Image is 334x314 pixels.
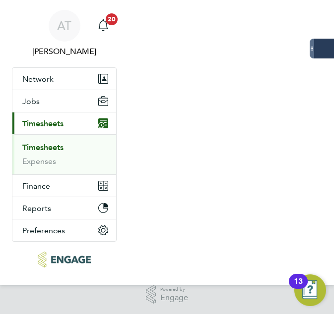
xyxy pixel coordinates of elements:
[294,281,303,294] div: 13
[294,274,326,306] button: Open Resource Center, 13 new notifications
[146,285,188,304] a: Powered byEngage
[12,175,116,197] button: Finance
[160,294,188,302] span: Engage
[22,181,50,191] span: Finance
[106,13,118,25] span: 20
[12,197,116,219] button: Reports
[12,10,117,57] a: AT[PERSON_NAME]
[12,219,116,241] button: Preferences
[22,119,64,128] span: Timesheets
[12,46,117,57] span: Amelia Taylor
[22,97,40,106] span: Jobs
[12,134,116,174] div: Timesheets
[22,204,51,213] span: Reports
[57,19,71,32] span: AT
[38,252,91,267] img: konnectrecruit-logo-retina.png
[93,10,113,42] a: 20
[22,143,64,152] a: Timesheets
[12,112,116,134] button: Timesheets
[22,226,65,235] span: Preferences
[22,157,56,166] a: Expenses
[12,90,116,112] button: Jobs
[22,74,54,84] span: Network
[12,68,116,90] button: Network
[160,285,188,294] span: Powered by
[12,252,117,267] a: Go to home page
